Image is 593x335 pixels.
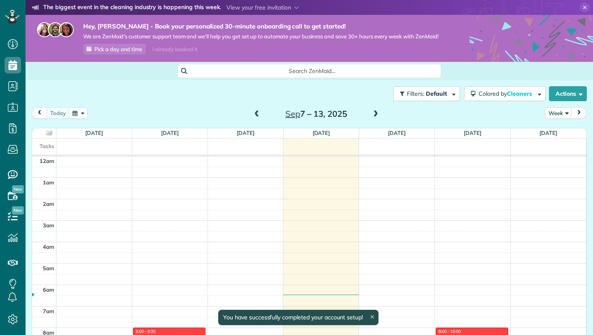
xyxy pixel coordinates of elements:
[265,109,368,118] h2: 7 – 13, 2025
[40,143,54,149] span: Tasks
[388,130,406,136] a: [DATE]
[439,329,461,334] span: 8:00 - 10:00
[43,222,54,229] span: 3am
[83,22,439,31] strong: Hey, [PERSON_NAME] - Book your personalized 30-minute onboarding call to get started!
[94,46,142,52] span: Pick a day and time
[43,265,54,271] span: 5am
[43,179,54,186] span: 1am
[147,44,202,54] div: I already booked it
[479,90,535,97] span: Colored by
[539,130,557,136] a: [DATE]
[218,310,378,325] div: You have successfully completed your account setup!
[43,243,54,250] span: 4am
[37,22,52,37] img: maria-72a9807cf96188c08ef61303f053569d2e2a8a1cde33d635c8a3ac13582a053d.jpg
[407,90,424,97] span: Filters:
[43,3,221,12] strong: The biggest event in the cleaning industry is happening this week.
[313,130,330,136] a: [DATE]
[464,130,481,136] a: [DATE]
[83,33,439,40] span: We are ZenMaid’s customer support team and we’ll help you get set up to automate your business an...
[549,86,587,101] button: Actions
[48,22,63,37] img: jorge-587dff0eeaa6aab1f244e6dc62b8924c3b6ad411094392a53c71c6c4a576187d.jpg
[426,90,448,97] span: Default
[136,329,156,334] span: 8:00 - 9:30
[32,107,47,118] button: prev
[59,22,74,37] img: michelle-19f622bdf1676172e81f8f8fba1fb50e276960ebfe0243fe18214015130c80e4.jpg
[43,201,54,207] span: 2am
[43,308,54,314] span: 7am
[12,185,24,193] span: New
[47,107,70,118] button: today
[545,107,572,118] button: Week
[389,86,460,101] a: Filters: Default
[161,130,179,136] a: [DATE]
[43,286,54,293] span: 6am
[507,90,533,97] span: Cleaners
[12,206,24,215] span: New
[85,130,103,136] a: [DATE]
[393,86,460,101] button: Filters: Default
[571,107,587,118] button: next
[285,109,300,119] span: Sep
[237,130,254,136] a: [DATE]
[464,86,546,101] button: Colored byCleaners
[83,44,146,54] a: Pick a day and time
[40,158,54,164] span: 12am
